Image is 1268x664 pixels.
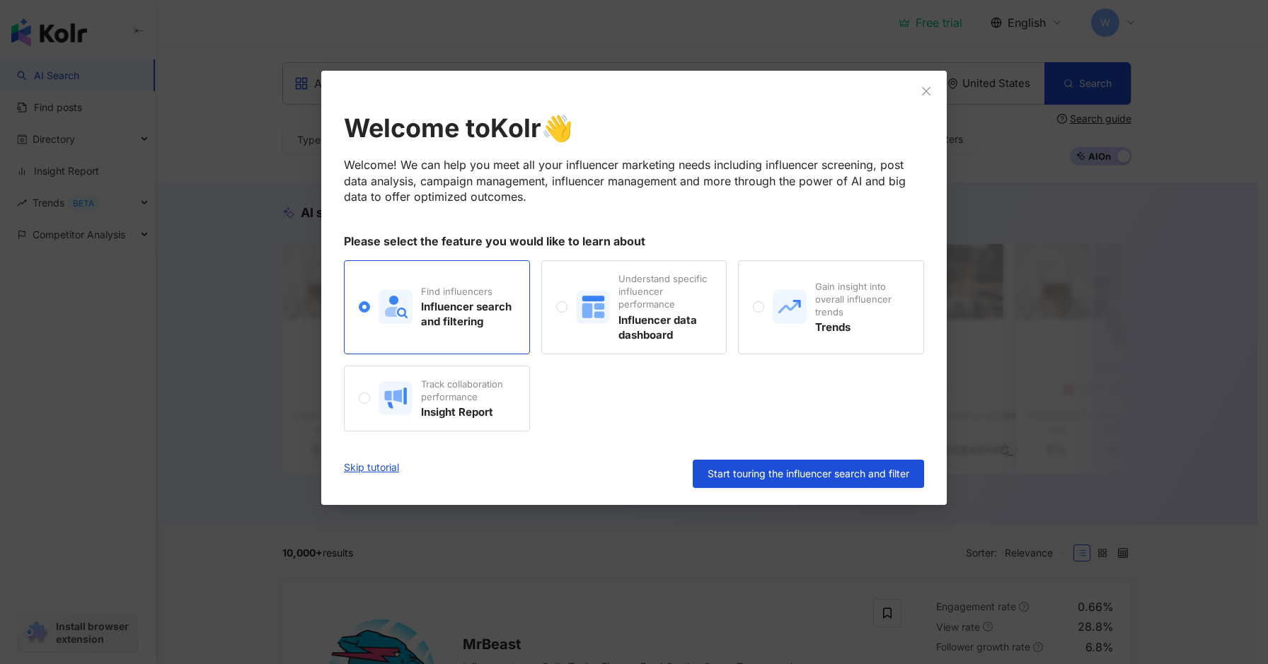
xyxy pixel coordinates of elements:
[618,272,712,311] div: Understand specific influencer performance
[344,460,399,488] a: Skip tutorial
[344,110,924,146] div: Welcome to Kolr 👋
[421,299,514,329] div: Influencer search and filtering
[421,285,514,298] div: Find influencers
[815,320,909,334] div: Trends
[421,404,514,419] div: Insight Report
[815,280,909,319] div: Gain insight into overall influencer trends
[344,157,924,204] div: Welcome! We can help you meet all your influencer marketing needs including influencer screening,...
[921,86,932,97] span: close
[618,313,712,342] div: Influencer data dashboard
[708,468,909,479] span: Start touring the influencer search and filter
[912,77,940,105] button: Close
[421,378,514,403] div: Track collaboration performance
[344,233,924,249] div: Please select the feature you would like to learn about
[693,460,924,488] button: Start touring the influencer search and filter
